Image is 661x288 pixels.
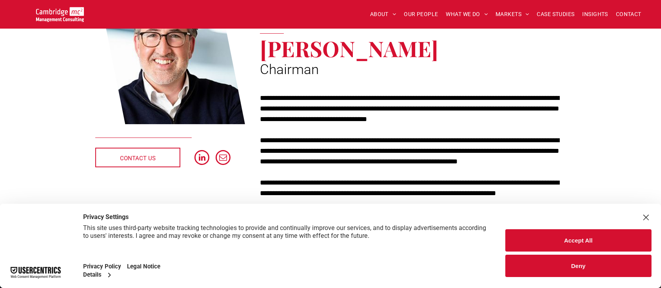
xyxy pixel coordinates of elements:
[36,7,84,22] img: Go to Homepage
[612,8,645,20] a: CONTACT
[36,8,84,16] a: Your Business Transformed | Cambridge Management Consulting
[260,34,438,63] span: [PERSON_NAME]
[400,8,442,20] a: OUR PEOPLE
[366,8,400,20] a: ABOUT
[442,8,492,20] a: WHAT WE DO
[216,150,231,167] a: email
[260,62,319,78] span: Chairman
[95,148,180,167] a: CONTACT US
[579,8,612,20] a: INSIGHTS
[120,149,156,168] span: CONTACT US
[194,150,209,167] a: linkedin
[492,8,533,20] a: MARKETS
[533,8,579,20] a: CASE STUDIES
